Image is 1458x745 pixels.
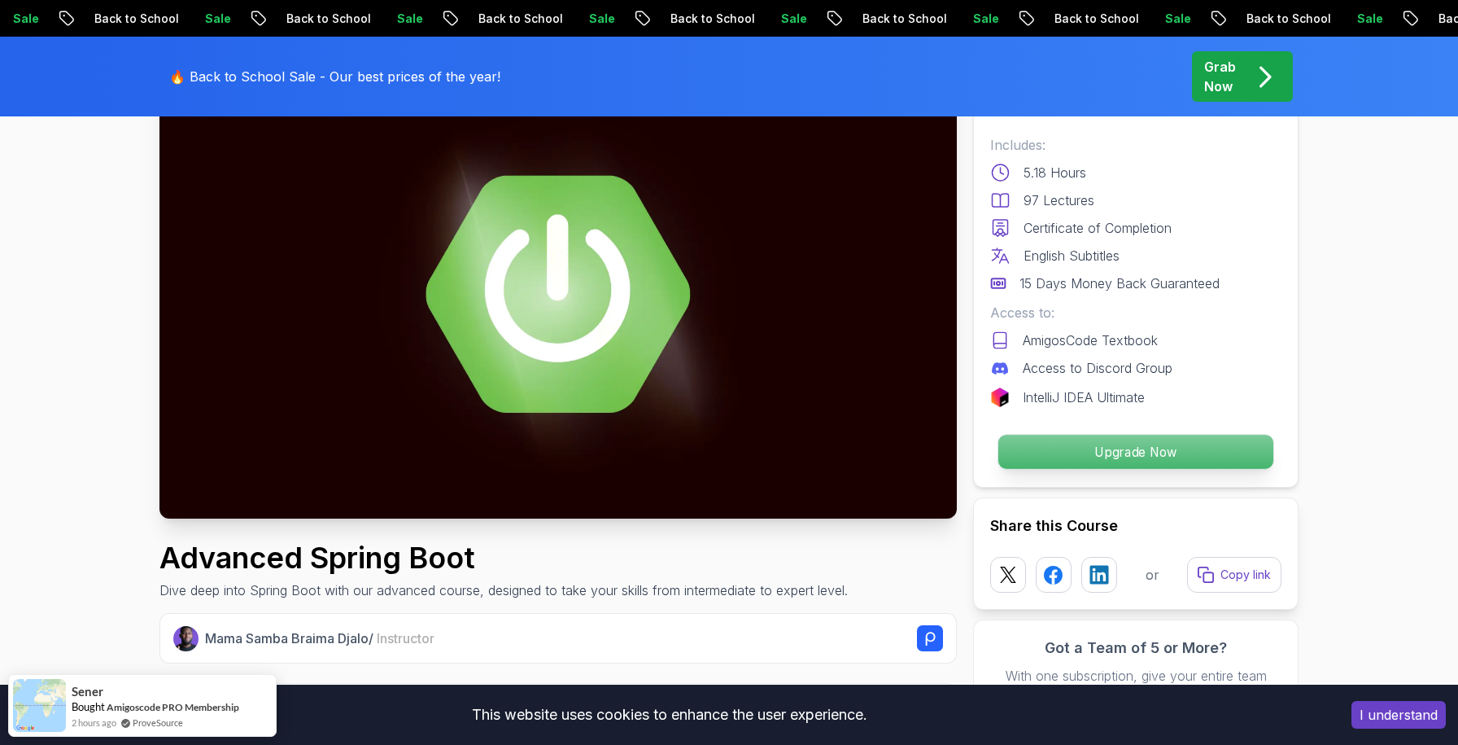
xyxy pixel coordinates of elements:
h1: Advanced Spring Boot [159,541,848,574]
p: 🔥 Back to School Sale - Our best prices of the year! [169,67,500,86]
p: With one subscription, give your entire team access to all courses and features. [990,666,1281,705]
p: Upgrade Now [998,435,1273,469]
p: Back to School [847,11,958,27]
span: Bought [72,700,105,713]
p: Sale [382,11,434,27]
p: Back to School [79,11,190,27]
p: Sale [958,11,1010,27]
p: Back to School [1039,11,1150,27]
a: Amigoscode PRO Membership [107,700,239,714]
p: AmigosCode Textbook [1023,331,1158,350]
h2: Share this Course [990,515,1281,537]
p: 5.18 Hours [1024,163,1086,182]
div: This website uses cookies to enhance the user experience. [12,697,1327,733]
img: Nelson Djalo [173,626,199,651]
p: Sale [1150,11,1202,27]
p: 97 Lectures [1024,191,1094,210]
img: provesource social proof notification image [13,679,66,732]
p: Back to School [1231,11,1342,27]
p: Certificate of Completion [1024,218,1172,238]
p: Back to School [271,11,382,27]
span: 2 hours ago [72,716,116,730]
p: Mama Samba Braima Djalo / [205,629,434,648]
p: Back to School [463,11,574,27]
p: English Subtitles [1024,246,1120,265]
a: ProveSource [133,716,183,730]
h3: Got a Team of 5 or More? [990,637,1281,660]
p: Sale [766,11,818,27]
p: Sale [574,11,626,27]
p: Sale [190,11,242,27]
p: or [1146,565,1159,585]
button: Upgrade Now [997,434,1274,470]
img: jetbrains logo [990,388,1010,407]
p: Dive deep into Spring Boot with our advanced course, designed to take your skills from intermedia... [159,581,848,600]
span: Sener [72,685,103,699]
p: Back to School [655,11,766,27]
p: 15 Days Money Back Guaranteed [1019,274,1220,293]
p: Grab Now [1204,57,1236,96]
button: Copy link [1187,557,1281,593]
p: Access to Discord Group [1023,358,1172,378]
button: Accept cookies [1351,701,1446,729]
p: Includes: [990,135,1281,155]
p: Access to: [990,303,1281,322]
span: Instructor [377,630,434,646]
p: Sale [1342,11,1394,27]
img: advanced-spring-boot_thumbnail [159,70,957,519]
p: IntelliJ IDEA Ultimate [1023,388,1145,407]
p: Copy link [1220,567,1271,583]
